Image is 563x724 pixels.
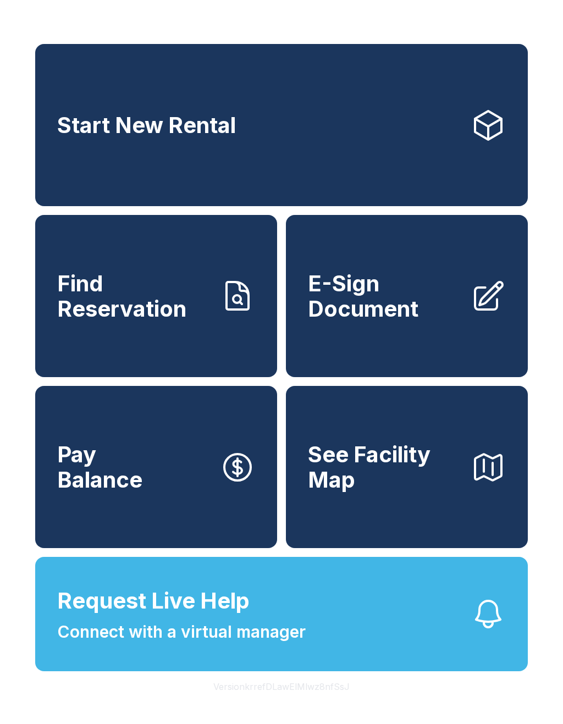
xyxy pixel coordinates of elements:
[308,442,462,492] span: See Facility Map
[35,215,277,377] a: Find Reservation
[35,44,528,206] a: Start New Rental
[286,215,528,377] a: E-Sign Document
[57,620,306,644] span: Connect with a virtual manager
[308,271,462,321] span: E-Sign Document
[35,386,277,548] button: PayBalance
[205,671,358,702] button: VersionkrrefDLawElMlwz8nfSsJ
[57,584,250,617] span: Request Live Help
[35,557,528,671] button: Request Live HelpConnect with a virtual manager
[57,442,142,492] span: Pay Balance
[57,113,236,138] span: Start New Rental
[57,271,211,321] span: Find Reservation
[286,386,528,548] button: See Facility Map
